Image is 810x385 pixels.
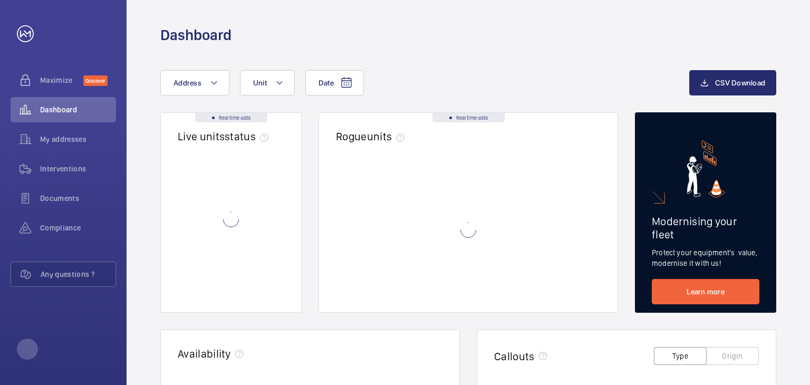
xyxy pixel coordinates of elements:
button: Date [305,70,364,95]
button: Type [654,347,707,365]
button: Unit [240,70,295,95]
h2: Live units [178,130,273,143]
button: Origin [706,347,759,365]
span: Compliance [40,223,116,233]
button: CSV Download [689,70,776,95]
span: My addresses [40,134,116,145]
p: Protect your equipment's value, modernise it with us! [652,247,759,268]
span: Discover [83,75,108,86]
span: CSV Download [715,79,765,87]
h2: Rogue [336,130,409,143]
div: Real time data [432,113,505,122]
img: marketing-card.svg [687,140,725,198]
span: status [225,130,273,143]
button: Address [160,70,229,95]
span: Maximize [40,75,83,85]
a: Learn more [652,279,759,304]
span: Interventions [40,163,116,174]
span: Dashboard [40,104,116,115]
span: Date [319,79,334,87]
h2: Callouts [494,350,535,363]
span: Any questions ? [41,269,115,280]
h2: Availability [178,347,231,360]
span: Address [173,79,201,87]
span: Documents [40,193,116,204]
span: Unit [253,79,267,87]
h2: Modernising your fleet [652,215,759,241]
span: units [367,130,409,143]
h1: Dashboard [160,25,232,45]
div: Real time data [195,113,267,122]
